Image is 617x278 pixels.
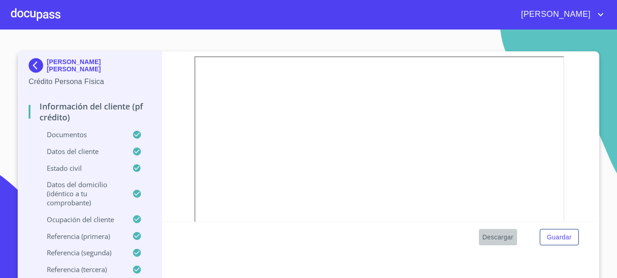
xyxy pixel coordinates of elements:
p: Crédito Persona Física [29,76,151,87]
p: Datos del cliente [29,147,132,156]
img: Docupass spot blue [29,58,47,73]
p: Referencia (primera) [29,232,132,241]
span: Guardar [547,232,572,243]
button: Guardar [540,229,579,246]
button: account of current user [514,7,606,22]
p: Datos del domicilio (idéntico a tu comprobante) [29,180,132,207]
p: Información del cliente (PF crédito) [29,101,151,123]
p: Ocupación del Cliente [29,215,132,224]
p: Referencia (tercera) [29,265,132,274]
p: Estado Civil [29,164,132,173]
p: Referencia (segunda) [29,248,132,257]
span: Descargar [483,232,513,243]
button: Descargar [479,229,517,246]
div: [PERSON_NAME] [PERSON_NAME] [29,58,151,76]
p: Documentos [29,130,132,139]
p: [PERSON_NAME] [PERSON_NAME] [47,58,151,73]
span: [PERSON_NAME] [514,7,595,22]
